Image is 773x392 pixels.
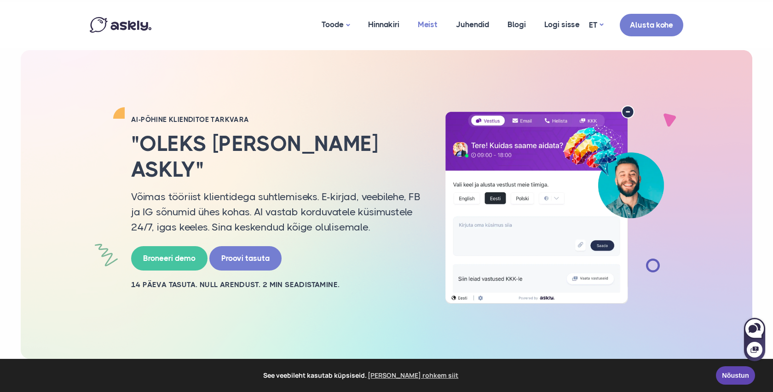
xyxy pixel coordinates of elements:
[209,246,282,271] a: Proovi tasuta
[131,280,421,290] h2: 14 PÄEVA TASUTA. NULL ARENDUST. 2 MIN SEADISTAMINE.
[131,246,208,271] a: Broneeri demo
[131,131,421,182] h2: "Oleks [PERSON_NAME] Askly"
[409,2,447,47] a: Meist
[535,2,589,47] a: Logi sisse
[498,2,535,47] a: Blogi
[359,2,409,47] a: Hinnakiri
[716,366,755,385] a: Nõustun
[447,2,498,47] a: Juhendid
[367,369,460,382] a: learn more about cookies
[90,17,151,33] img: Askly
[589,18,603,32] a: ET
[13,369,710,382] span: See veebileht kasutab küpsiseid.
[743,316,766,362] iframe: Askly chat
[312,2,359,48] a: Toode
[620,14,683,36] a: Alusta kohe
[131,115,421,124] h2: AI-PÕHINE KLIENDITOE TARKVARA
[131,189,421,235] p: Võimas tööriist klientidega suhtlemiseks. E-kirjad, veebilehe, FB ja IG sõnumid ühes kohas. AI va...
[435,105,674,304] img: AI multilingual chat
